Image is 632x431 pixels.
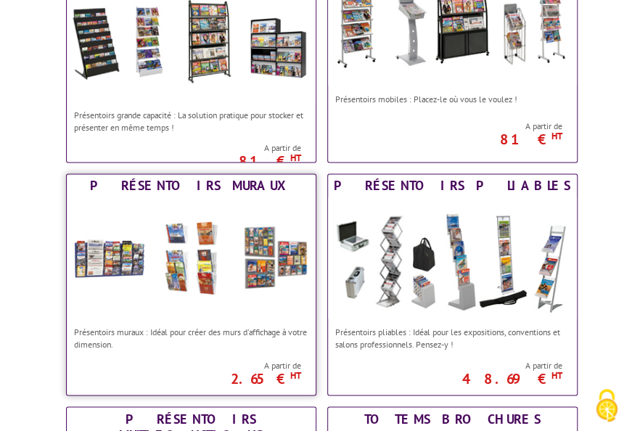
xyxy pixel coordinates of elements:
[328,374,562,382] p: 48.69 €
[335,359,562,371] span: A partir de
[74,359,301,371] span: A partir de
[290,152,301,164] sup: HT
[335,93,570,105] p: Présentoirs mobiles : Placez-le où vous le voulez !
[551,369,562,381] sup: HT
[335,120,562,132] span: A partir de
[588,387,625,424] img: Cookies (fenêtre modale)
[551,130,562,142] sup: HT
[290,369,301,381] sup: HT
[327,173,578,395] a: Présentoirs pliables Présentoirs pliables Présentoirs pliables : Idéal pour les expositions, conv...
[67,157,301,165] p: 81 €
[74,142,301,154] span: A partir de
[67,197,316,319] img: Présentoirs muraux
[332,178,573,194] div: Présentoirs pliables
[335,326,570,350] p: Présentoirs pliables : Idéal pour les expositions, conventions et salons professionnels. Pensez-y !
[328,135,562,144] p: 81 €
[74,109,308,134] p: Présentoirs grande capacité : La solution pratique pour stocker et présenter en même temps !
[74,326,308,350] p: Présentoirs muraux : Idéal pour créer des murs d'affichage à votre dimension.
[328,197,577,319] img: Présentoirs pliables
[332,411,573,427] div: Totems brochures
[581,382,632,431] button: Cookies (fenêtre modale)
[67,374,301,382] p: 2.65 €
[70,178,312,194] div: Présentoirs muraux
[66,173,316,395] a: Présentoirs muraux Présentoirs muraux Présentoirs muraux : Idéal pour créer des murs d'affichage ...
